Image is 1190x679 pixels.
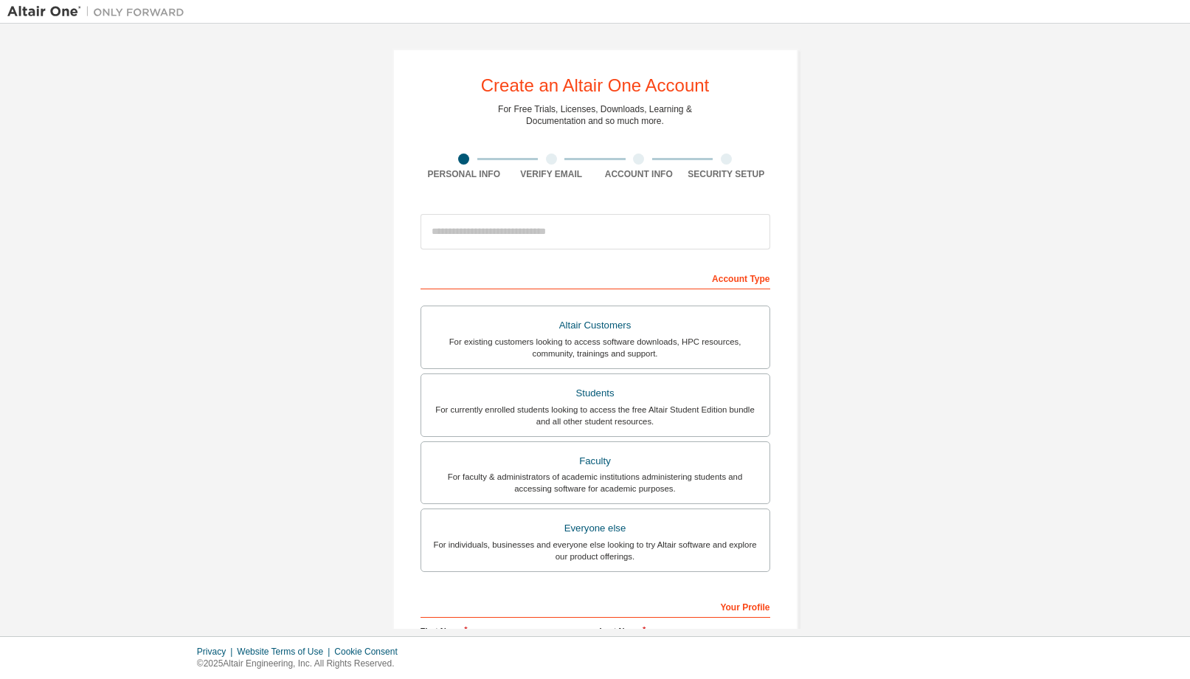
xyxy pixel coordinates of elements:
[600,625,770,637] label: Last Name
[430,404,761,427] div: For currently enrolled students looking to access the free Altair Student Edition bundle and all ...
[430,336,761,359] div: For existing customers looking to access software downloads, HPC resources, community, trainings ...
[430,383,761,404] div: Students
[430,539,761,562] div: For individuals, businesses and everyone else looking to try Altair software and explore our prod...
[421,625,591,637] label: First Name
[430,471,761,494] div: For faculty & administrators of academic institutions administering students and accessing softwa...
[682,168,770,180] div: Security Setup
[421,168,508,180] div: Personal Info
[7,4,192,19] img: Altair One
[421,594,770,618] div: Your Profile
[595,168,683,180] div: Account Info
[237,646,334,658] div: Website Terms of Use
[498,103,692,127] div: For Free Trials, Licenses, Downloads, Learning & Documentation and so much more.
[430,315,761,336] div: Altair Customers
[334,646,406,658] div: Cookie Consent
[481,77,710,94] div: Create an Altair One Account
[197,658,407,670] p: © 2025 Altair Engineering, Inc. All Rights Reserved.
[430,451,761,472] div: Faculty
[197,646,237,658] div: Privacy
[430,518,761,539] div: Everyone else
[508,168,595,180] div: Verify Email
[421,266,770,289] div: Account Type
